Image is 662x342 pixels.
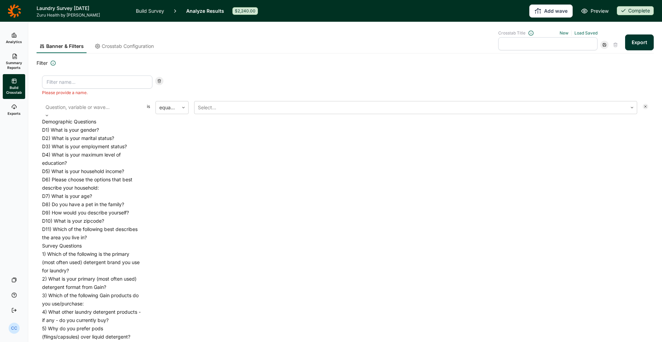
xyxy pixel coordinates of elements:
[560,30,569,36] a: New
[42,90,152,95] div: Please provide a name.
[42,134,141,142] div: D2) What is your marital status?
[6,85,22,95] span: Build Crosstab
[581,7,609,15] a: Preview
[102,43,154,50] span: Crosstab Configuration
[600,41,609,49] div: Save Crosstab
[611,41,620,49] div: Delete
[42,209,141,217] div: D9) How would you describe yourself?
[617,6,654,15] div: Complete
[42,118,141,126] div: Demographic Questions
[42,242,141,250] div: Survey Questions
[6,60,22,70] span: Summary Reports
[574,30,598,36] a: Load Saved
[37,4,128,12] h1: Laundry Survey [DATE]
[42,142,141,151] div: D3) What is your employment status?
[42,192,141,200] div: D7) What is your age?
[643,104,648,109] div: Remove
[42,175,141,192] div: D6) Please choose the options that best describe your household:
[42,324,141,341] div: 5) Why do you prefer pods (flings/capsules) over liquid detergent?
[42,76,152,89] input: Filter name...
[6,39,22,44] span: Analytics
[37,59,48,67] span: Filter
[42,217,141,225] div: D10) What is your zipcode?
[9,323,20,334] div: CC
[46,43,84,50] span: Banner & Filters
[42,250,141,275] div: 1) Which of the following is the primary (most often used) detergent brand you use for laundry?
[3,49,25,74] a: Summary Reports
[8,111,21,116] span: Exports
[529,4,573,18] button: Add wave
[232,7,258,15] div: $2,240.00
[42,167,141,175] div: D5) What is your household income?
[617,6,654,16] button: Complete
[37,12,128,18] span: Zuru Health by [PERSON_NAME]
[625,34,654,50] button: Export
[3,27,25,49] a: Analytics
[42,291,141,308] div: 3) Which of the following Gain products do you use/purchase:
[42,225,141,242] div: D11) Which of the following best describes the area you live in?
[42,308,141,324] div: 4) What other laundry detergent products - if any - do you currently buy?
[42,200,141,209] div: D8) Do you have a pet in the family?
[42,126,141,134] div: D1) What is your gender?
[155,77,163,85] div: Remove
[498,30,525,36] span: Crosstab Title
[42,275,141,291] div: 2) What is your primary (most often used) detergent format from Gain?
[3,74,25,99] a: Build Crosstab
[591,7,609,15] span: Preview
[3,99,25,121] a: Exports
[42,151,141,167] div: D4) What is your maximum level of education?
